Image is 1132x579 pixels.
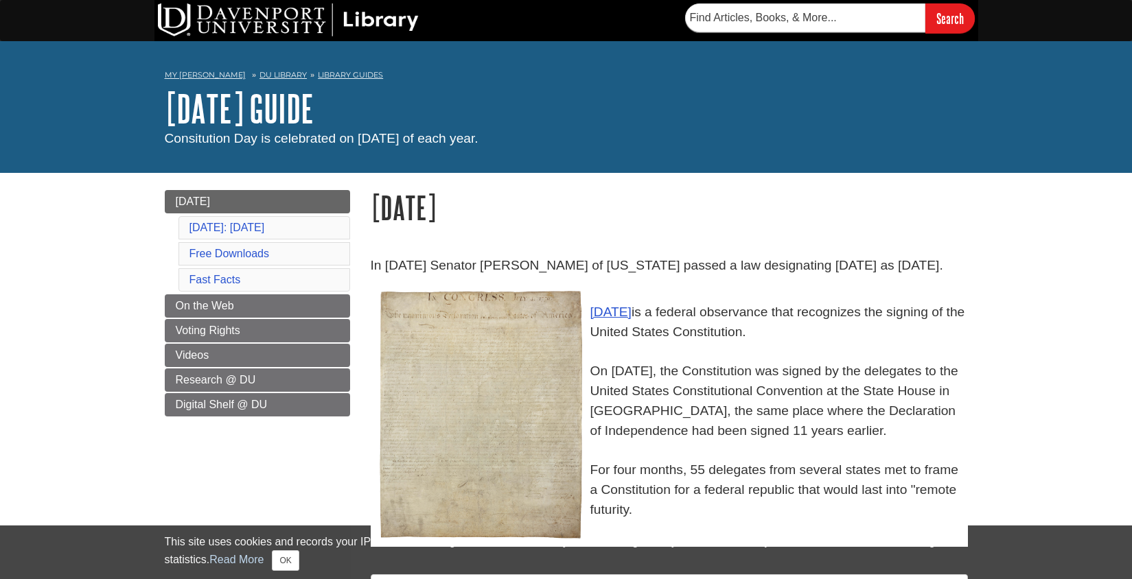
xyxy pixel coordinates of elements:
a: Voting Rights [165,319,350,342]
span: [DATE] [176,196,210,207]
a: DU Library [259,70,307,80]
div: Guide Page Menu [165,190,350,416]
span: Digital Shelf @ DU [176,399,268,410]
a: Read More [209,554,264,565]
input: Search [925,3,975,33]
a: Videos [165,344,350,367]
a: [DATE] [165,190,350,213]
a: On the Web [165,294,350,318]
span: Consitution Day is celebrated on [DATE] of each year. [165,131,478,145]
button: Close [272,550,299,571]
img: DU Library [158,3,419,36]
h1: [DATE] [371,190,968,225]
a: My [PERSON_NAME] [165,69,246,81]
form: Searches DU Library's articles, books, and more [685,3,975,33]
a: Free Downloads [189,248,270,259]
a: [DATE]: [DATE] [189,222,265,233]
p: is a federal observance that recognizes the signing of the United States Constitution. On [DATE],... [371,283,968,520]
a: [DATE] [590,305,632,319]
img: U.S. Constitution [378,289,584,540]
div: This site uses cookies and records your IP address for usage statistics. Additionally, we use Goo... [165,534,968,571]
span: Research @ DU [176,374,256,386]
a: Research @ DU [165,368,350,392]
a: Fast Facts [189,274,241,285]
span: On the Web [176,300,234,311]
input: Find Articles, Books, & More... [685,3,925,32]
a: [DATE] Guide [165,87,314,130]
p: In [DATE] Senator [PERSON_NAME] of [US_STATE] passed a law designating [DATE] as [DATE]. [371,256,968,276]
nav: breadcrumb [165,66,968,88]
a: Digital Shelf @ DU [165,393,350,416]
span: Voting Rights [176,324,240,336]
a: Library Guides [318,70,383,80]
span: Videos [176,349,209,361]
